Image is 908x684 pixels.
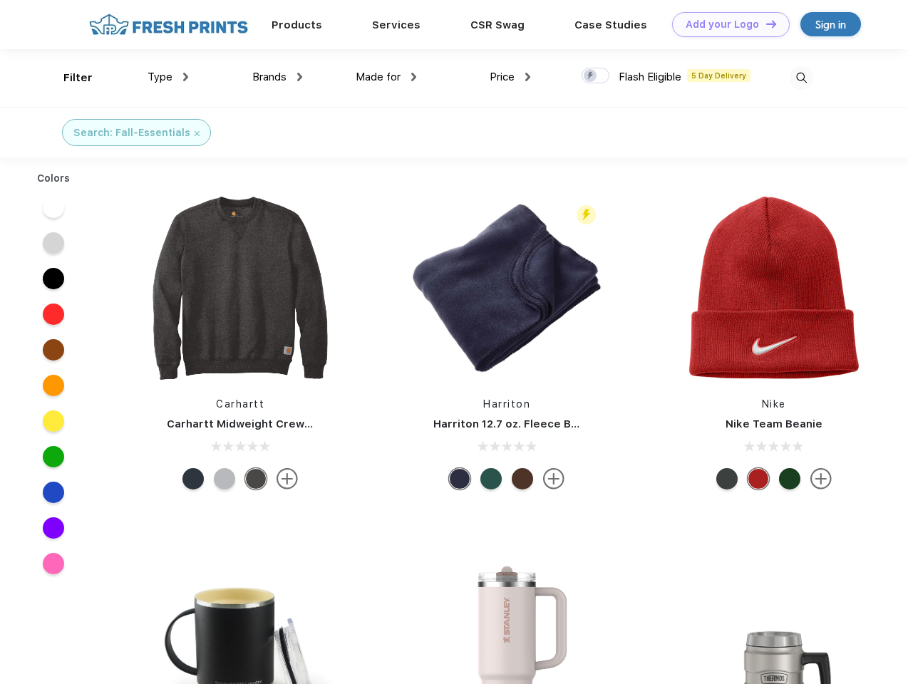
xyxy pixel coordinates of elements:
span: Brands [252,71,287,83]
img: dropdown.png [525,73,530,81]
div: Sign in [815,16,846,33]
span: Type [148,71,172,83]
img: more.svg [543,468,564,489]
img: more.svg [810,468,832,489]
img: func=resize&h=266 [679,193,869,383]
img: func=resize&h=266 [412,193,602,383]
img: DT [766,20,776,28]
img: func=resize&h=266 [145,193,335,383]
div: Cocoa [512,468,533,489]
div: Hunter [480,468,502,489]
img: desktop_search.svg [790,66,813,90]
div: Anthracite [716,468,738,489]
div: Heather Grey [214,468,235,489]
div: Colors [26,171,81,186]
div: University Red [748,468,769,489]
div: Gorge Green [779,468,800,489]
div: New Navy [182,468,204,489]
span: Flash Eligible [619,71,681,83]
span: Made for [356,71,401,83]
a: Harriton 12.7 oz. Fleece Blanket [433,418,605,430]
a: Sign in [800,12,861,36]
img: dropdown.png [297,73,302,81]
span: 5 Day Delivery [687,69,750,82]
img: fo%20logo%202.webp [85,12,252,37]
a: Carhartt [216,398,264,410]
a: Nike [762,398,786,410]
a: Products [272,19,322,31]
span: Price [490,71,515,83]
div: Filter [63,70,93,86]
img: filter_cancel.svg [195,131,200,136]
img: flash_active_toggle.svg [577,205,596,224]
div: Search: Fall-Essentials [73,125,190,140]
div: Add your Logo [686,19,759,31]
img: dropdown.png [183,73,188,81]
a: Harriton [483,398,530,410]
a: Nike Team Beanie [726,418,822,430]
div: Navy [449,468,470,489]
a: Carhartt Midweight Crewneck Sweatshirt [167,418,393,430]
div: Carbon Heather [245,468,267,489]
img: dropdown.png [411,73,416,81]
img: more.svg [277,468,298,489]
